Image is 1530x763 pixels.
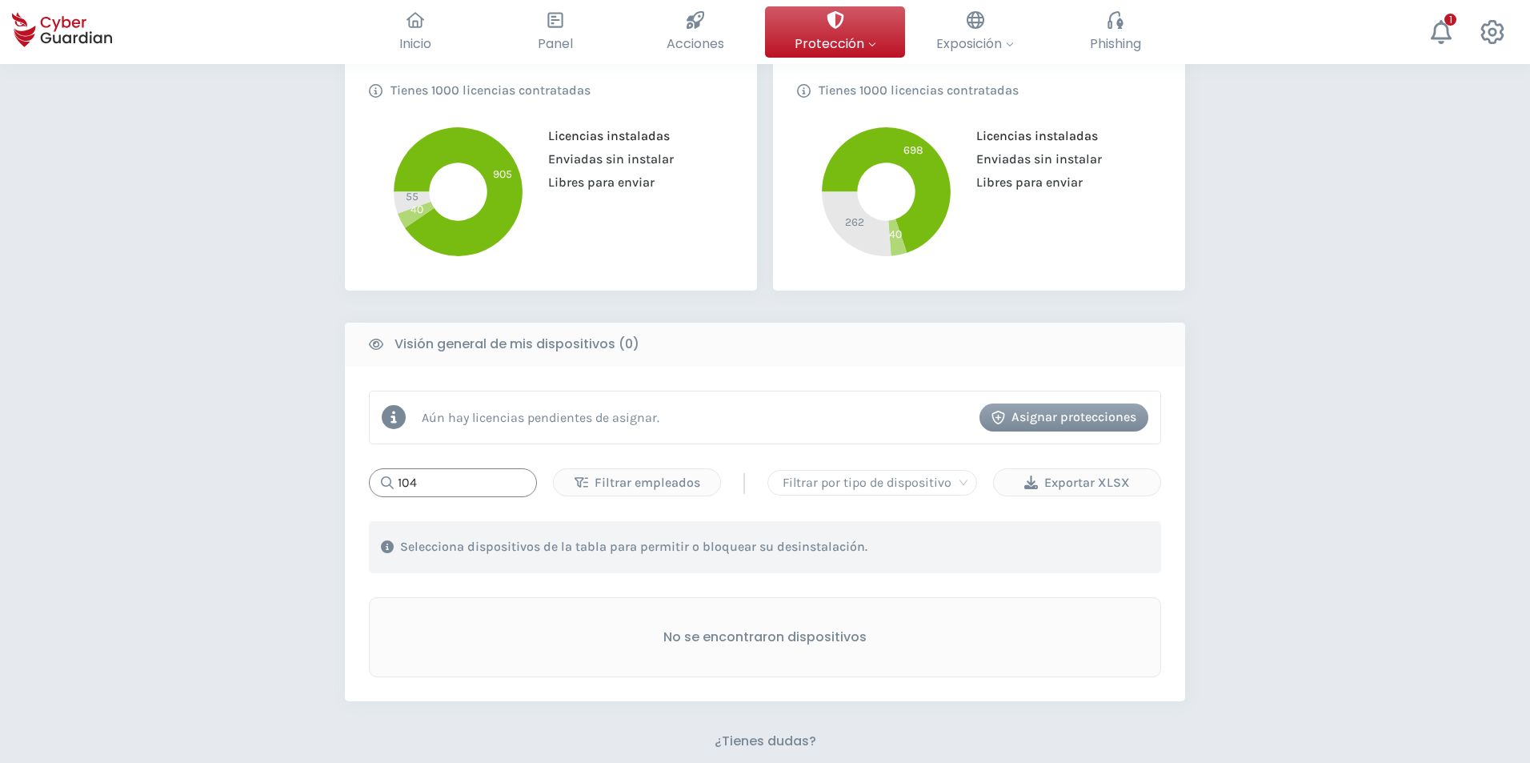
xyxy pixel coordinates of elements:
button: Filtrar empleados [553,468,721,496]
div: Asignar protecciones [991,408,1136,427]
button: Inicio [345,6,485,58]
span: | [741,471,747,495]
span: Enviadas sin instalar [964,151,1102,167]
div: Exportar XLSX [1006,473,1148,492]
div: Filtrar empleados [566,473,708,492]
span: Licencias instaladas [536,128,670,143]
p: Tienes 1000 licencias contratadas [391,82,591,98]
span: Panel [538,34,573,54]
h3: ¿Tienes dudas? [715,733,816,749]
div: No se encontraron dispositivos [369,597,1161,677]
span: Exposición [936,34,1014,54]
p: Selecciona dispositivos de la tabla para permitir o bloquear su desinstalación. [400,539,867,555]
span: Acciones [667,34,724,54]
input: Buscar... [369,468,537,497]
p: Aún hay licencias pendientes de asignar. [422,410,659,425]
span: Phishing [1090,34,1141,54]
span: Inicio [399,34,431,54]
button: Protección [765,6,905,58]
div: 1 [1444,14,1456,26]
button: Panel [485,6,625,58]
b: Visión general de mis dispositivos (0) [395,335,639,354]
button: Asignar protecciones [979,404,1148,432]
button: Phishing [1045,6,1185,58]
span: Protección [795,34,876,54]
button: Exposición [905,6,1045,58]
span: Libres para enviar [536,175,655,190]
button: Exportar XLSX [993,468,1161,496]
span: Licencias instaladas [964,128,1098,143]
span: Enviadas sin instalar [536,151,674,167]
p: Tienes 1000 licencias contratadas [819,82,1019,98]
button: Acciones [625,6,765,58]
span: Libres para enviar [964,175,1083,190]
